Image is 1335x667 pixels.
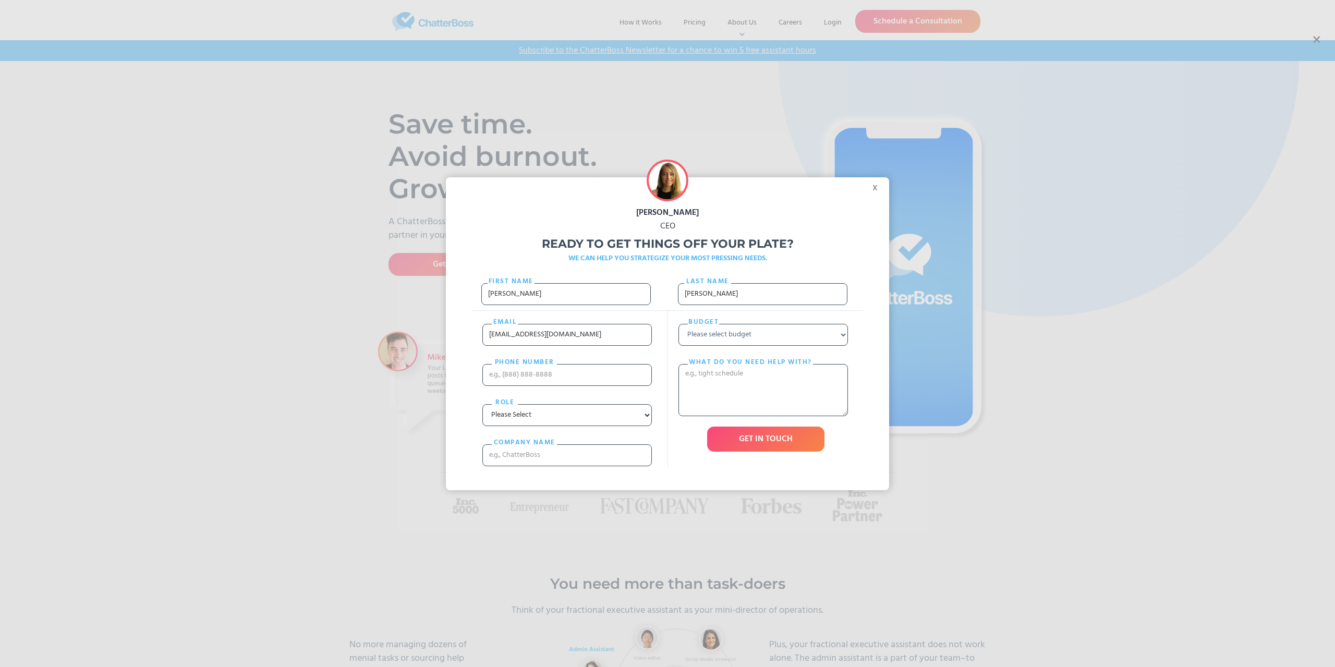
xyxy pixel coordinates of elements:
label: Last name [684,276,731,287]
label: Budget [688,317,719,328]
input: GET IN TOUCH [707,427,824,452]
input: e.g your@email.com [482,324,652,346]
label: First Name [488,276,535,287]
input: e.g., (888) 888-8888 [482,364,652,386]
label: cOMPANY NAME [492,438,557,448]
input: e.g., John [481,283,651,305]
div: x [866,177,889,193]
label: What do you need help with? [688,357,813,368]
div: [PERSON_NAME] [446,206,889,220]
strong: Ready to get things off your plate? [542,237,794,251]
div: CEO [446,220,889,233]
label: email [492,317,518,328]
input: e.g., ChatterBoss [482,444,652,466]
form: Freebie Popup Form 2021 [472,270,863,477]
label: Role [492,397,518,408]
label: PHONE nUMBER [492,357,557,368]
strong: WE CAN HELP YOU STRATEGIZE YOUR MOST PRESSING NEEDS. [568,252,767,264]
input: e.g., Smith [678,283,847,305]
